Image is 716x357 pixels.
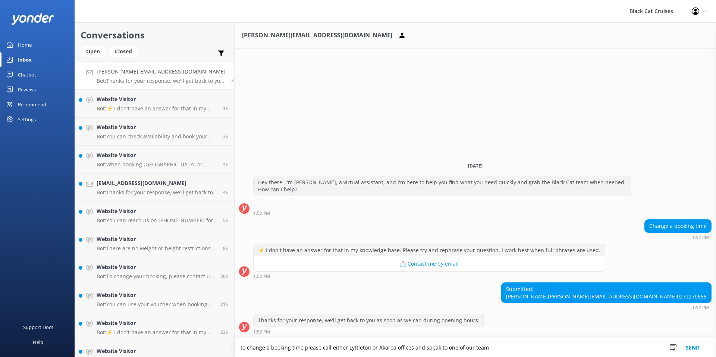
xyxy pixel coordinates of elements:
[33,335,43,350] div: Help
[253,274,270,279] strong: 1:52 PM
[97,133,217,140] p: Bot: You can check availability and book your Akaroa Nature Cruise online at [URL][DOMAIN_NAME].
[97,207,217,215] h4: Website Visitor
[97,319,215,327] h4: Website Visitor
[97,263,215,271] h4: Website Visitor
[11,13,54,25] img: yonder-white-logo.png
[75,173,234,201] a: [EMAIL_ADDRESS][DOMAIN_NAME]Bot:Thanks for your response, we'll get back to you as soon as we can...
[253,211,270,216] strong: 1:52 PM
[75,229,234,257] a: Website VisitorBot:There are no weight or height restrictions for swimming with dolphins, but wet...
[223,133,229,140] span: Sep 26 2025 10:28am (UTC +12:00) Pacific/Auckland
[97,179,217,187] h4: [EMAIL_ADDRESS][DOMAIN_NAME]
[75,90,234,118] a: Website VisitorBot:⚡ I don't have an answer for that in my knowledge base. Please try and rephras...
[223,161,229,167] span: Sep 26 2025 10:04am (UTC +12:00) Pacific/Auckland
[75,313,234,341] a: Website VisitorBot:⚡ I don't have an answer for that in my knowledge base. Please try and rephras...
[97,189,217,196] p: Bot: Thanks for your response, we'll get back to you as soon as we can during opening hours.
[223,217,229,223] span: Sep 26 2025 09:02am (UTC +12:00) Pacific/Auckland
[109,46,138,57] div: Closed
[97,347,215,355] h4: Website Visitor
[97,105,217,112] p: Bot: ⚡ I don't have an answer for that in my knowledge base. Please try and rephrase your questio...
[18,52,32,67] div: Inbox
[75,62,234,90] a: [PERSON_NAME][EMAIL_ADDRESS][DOMAIN_NAME]Bot:Thanks for your response, we'll get back to you as s...
[75,145,234,173] a: Website VisitorBot:When booking [GEOGRAPHIC_DATA] or Ripapa, each trip will show you a one-way pr...
[548,293,677,300] a: [PERSON_NAME][EMAIL_ADDRESS][DOMAIN_NAME]
[97,245,217,252] p: Bot: There are no weight or height restrictions for swimming with dolphins, but wetsuit sizes are...
[97,301,215,308] p: Bot: You can use your voucher when booking online. If you're having issues with the code, please ...
[235,338,716,357] textarea: to change a booking time please call either Lyttleton or Akaroa offices and speak to one of our team
[18,67,36,82] div: Chatbot
[501,305,712,310] div: Sep 26 2025 01:52pm (UTC +12:00) Pacific/Auckland
[97,273,215,280] p: Bot: To change your booking, please contact us directly by calling [PHONE_NUMBER] or emailing [EM...
[109,47,141,55] a: Closed
[75,201,234,229] a: Website VisitorBot:You can reach us on [PHONE_NUMBER] for Akaroa trips or [PHONE_NUMBER] for Lytt...
[75,118,234,145] a: Website VisitorBot:You can check availability and book your Akaroa Nature Cruise online at [URL][...
[97,235,217,243] h4: Website Visitor
[18,97,46,112] div: Recommend
[254,256,605,271] button: 📩 Contact me by email
[97,329,215,336] p: Bot: ⚡ I don't have an answer for that in my knowledge base. Please try and rephrase your questio...
[253,273,605,279] div: Sep 26 2025 01:52pm (UTC +12:00) Pacific/Auckland
[645,220,711,232] div: Change a booking time
[502,283,711,303] div: Submitted: [PERSON_NAME] 0272270855
[223,245,229,251] span: Sep 26 2025 05:25am (UTC +12:00) Pacific/Auckland
[75,257,234,285] a: Website VisitorBot:To change your booking, please contact us directly by calling [PHONE_NUMBER] o...
[223,189,229,195] span: Sep 26 2025 09:46am (UTC +12:00) Pacific/Auckland
[81,28,229,42] h2: Conversations
[220,273,229,279] span: Sep 25 2025 05:38pm (UTC +12:00) Pacific/Auckland
[220,329,229,335] span: Sep 25 2025 04:12pm (UTC +12:00) Pacific/Auckland
[692,235,709,240] strong: 1:52 PM
[242,31,392,40] h3: [PERSON_NAME][EMAIL_ADDRESS][DOMAIN_NAME]
[464,163,487,169] span: [DATE]
[75,285,234,313] a: Website VisitorBot:You can use your voucher when booking online. If you're having issues with the...
[692,306,709,310] strong: 1:52 PM
[97,217,217,224] p: Bot: You can reach us on [PHONE_NUMBER] for Akaroa trips or [PHONE_NUMBER] for Lyttelton Ferries.
[254,176,631,196] div: Hey there! I'm [PERSON_NAME], a virtual assistant, and I'm here to help you find what you need qu...
[254,244,605,257] div: ⚡ I don't have an answer for that in my knowledge base. Please try and rephrase your question, I ...
[679,338,707,357] button: Send
[254,314,484,327] div: Thanks for your response, we'll get back to you as soon as we can during opening hours.
[18,112,36,127] div: Settings
[97,161,217,168] p: Bot: When booking [GEOGRAPHIC_DATA] or Ripapa, each trip will show you a one-way price. All price...
[253,329,484,334] div: Sep 26 2025 01:52pm (UTC +12:00) Pacific/Auckland
[81,46,106,57] div: Open
[223,105,229,112] span: Sep 26 2025 12:25pm (UTC +12:00) Pacific/Auckland
[644,235,712,240] div: Sep 26 2025 01:52pm (UTC +12:00) Pacific/Auckland
[97,78,226,84] p: Bot: Thanks for your response, we'll get back to you as soon as we can during opening hours.
[18,82,36,97] div: Reviews
[253,330,270,334] strong: 1:52 PM
[97,123,217,131] h4: Website Visitor
[231,77,241,84] span: Sep 26 2025 01:52pm (UTC +12:00) Pacific/Auckland
[81,47,109,55] a: Open
[97,95,217,103] h4: Website Visitor
[97,291,215,299] h4: Website Visitor
[23,320,53,335] div: Support Docs
[18,37,32,52] div: Home
[220,301,229,307] span: Sep 25 2025 04:40pm (UTC +12:00) Pacific/Auckland
[97,151,217,159] h4: Website Visitor
[97,68,226,76] h4: [PERSON_NAME][EMAIL_ADDRESS][DOMAIN_NAME]
[253,210,631,216] div: Sep 26 2025 01:52pm (UTC +12:00) Pacific/Auckland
